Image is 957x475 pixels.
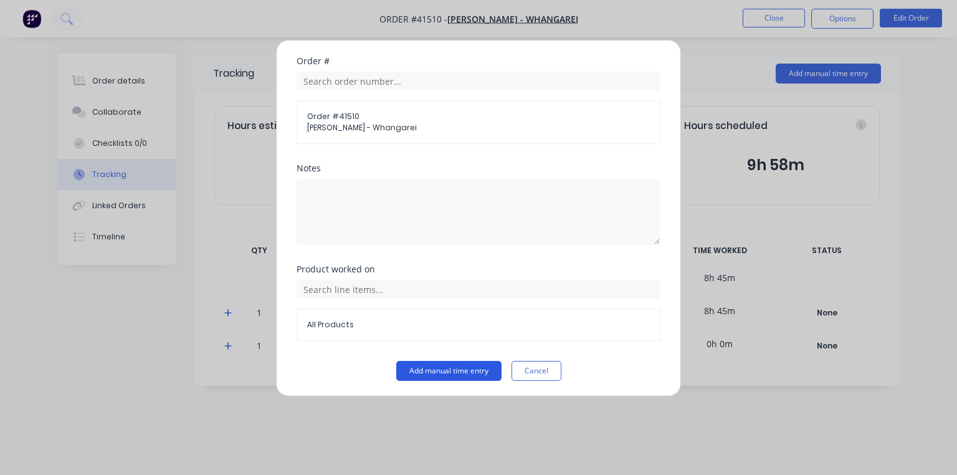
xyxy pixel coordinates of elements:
[297,164,660,173] div: Notes
[512,361,561,381] button: Cancel
[297,265,660,274] div: Product worked on
[396,361,502,381] button: Add manual time entry
[297,57,660,65] div: Order #
[297,72,660,90] input: Search order number...
[307,122,650,133] span: [PERSON_NAME] - Whangarei
[307,319,650,330] span: All Products
[297,280,660,299] input: Search line items...
[307,111,650,122] span: Order # 41510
